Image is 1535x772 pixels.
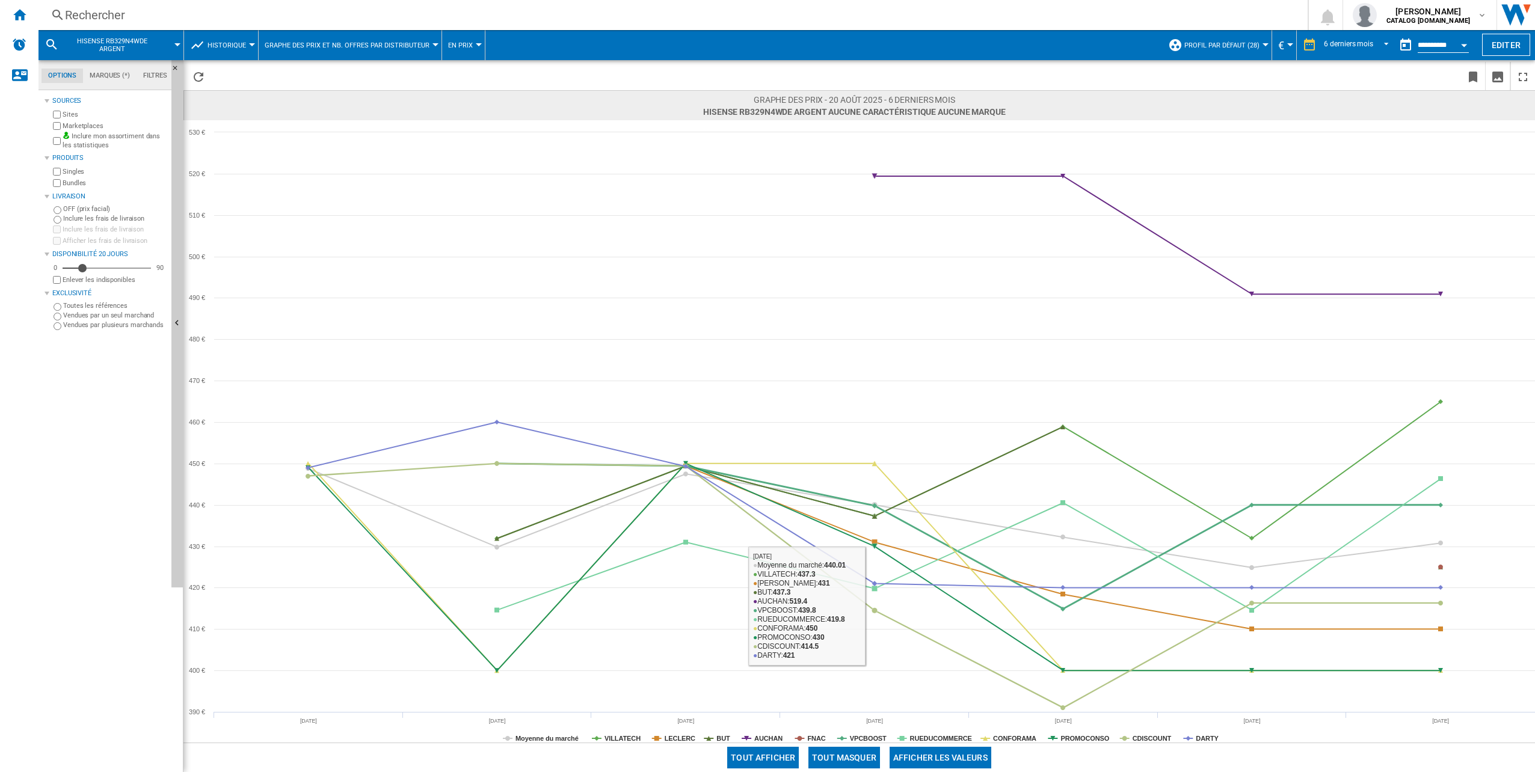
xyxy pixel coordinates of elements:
div: Historique [190,30,252,60]
button: Tout afficher [727,747,799,768]
tspan: 400 € [189,667,205,674]
div: 90 [153,263,167,272]
div: Sources [52,96,167,106]
span: Profil par défaut (28) [1184,41,1260,49]
tspan: [DATE] [1244,718,1261,724]
tspan: RUEDUCOMMERCE [910,735,972,742]
span: Graphe des prix - 20 août 2025 - 6 derniers mois [703,94,1006,106]
div: Profil par défaut (28) [1168,30,1266,60]
label: Toutes les références [63,301,167,310]
button: En prix [448,30,479,60]
tspan: 470 € [189,377,205,384]
tspan: 410 € [189,625,205,633]
span: En prix [448,41,473,49]
tspan: 450 € [189,460,205,467]
input: Afficher les frais de livraison [53,276,61,284]
label: Inclure les frais de livraison [63,214,167,223]
div: 6 derniers mois [1324,40,1373,48]
input: Inclure mon assortiment dans les statistiques [53,133,61,149]
label: Inclure mon assortiment dans les statistiques [63,132,167,150]
tspan: [DATE] [677,718,694,724]
label: Vendues par un seul marchand [63,311,167,320]
tspan: BUT [716,735,730,742]
tspan: [DATE] [866,718,883,724]
button: Profil par défaut (28) [1184,30,1266,60]
label: OFF (prix facial) [63,204,167,213]
div: Exclusivité [52,289,167,298]
tspan: 430 € [189,543,205,550]
button: Recharger [186,62,211,90]
button: HISENSE RB329N4WDE ARGENT [64,30,173,60]
label: Marketplaces [63,121,167,130]
tspan: DARTY [1196,735,1219,742]
md-tab-item: Filtres [137,69,174,83]
div: Livraison [52,192,167,201]
button: Graphe des prix et nb. offres par distributeur [265,30,435,60]
tspan: FNAC [807,735,825,742]
button: Créer un favoris [1461,62,1485,90]
input: Sites [53,111,61,118]
label: Bundles [63,179,167,188]
button: Plein écran [1511,62,1535,90]
input: Inclure les frais de livraison [54,216,61,224]
tspan: VILLATECH [604,735,641,742]
button: Masquer [171,60,186,82]
button: Editer [1482,34,1530,56]
button: Open calendar [1453,32,1475,54]
tspan: 420 € [189,584,205,591]
md-tab-item: Options [42,69,83,83]
tspan: PROMOCONSO [1060,735,1109,742]
span: HISENSE RB329N4WDE ARGENT Aucune caractéristique Aucune marque [703,106,1006,118]
input: Bundles [53,179,61,187]
input: Singles [53,168,61,176]
tspan: [DATE] [300,718,317,724]
div: Disponibilité 20 Jours [52,250,167,259]
md-tab-item: Marques (*) [83,69,137,83]
tspan: CONFORAMA [993,735,1036,742]
md-select: REPORTS.WIZARD.STEPS.REPORT.STEPS.REPORT_OPTIONS.PERIOD: 6 derniers mois [1323,35,1394,55]
tspan: CDISCOUNT [1133,735,1172,742]
span: [PERSON_NAME] [1386,5,1470,17]
tspan: LECLERC [665,735,695,742]
tspan: [DATE] [1055,718,1072,724]
input: Vendues par plusieurs marchands [54,322,61,330]
input: Toutes les références [54,303,61,311]
input: Inclure les frais de livraison [53,225,61,233]
button: € [1278,30,1290,60]
div: Produits [52,153,167,163]
label: Enlever les indisponibles [63,275,167,284]
label: Sites [63,110,167,119]
tspan: 490 € [189,294,205,301]
label: Singles [63,167,167,176]
label: Inclure les frais de livraison [63,225,167,234]
span: HISENSE RB329N4WDE ARGENT [64,37,161,53]
span: Historique [208,41,246,49]
input: Marketplaces [53,122,61,130]
input: Afficher les frais de livraison [53,237,61,245]
span: Graphe des prix et nb. offres par distributeur [265,41,429,49]
button: Masquer [171,60,183,587]
button: Afficher les valeurs [890,747,991,768]
md-menu: Currency [1272,30,1297,60]
div: HISENSE RB329N4WDE ARGENT [45,30,177,60]
tspan: 460 € [189,418,205,426]
tspan: [DATE] [1432,718,1449,724]
button: Historique [208,30,252,60]
tspan: 530 € [189,129,205,136]
tspan: 520 € [189,170,205,177]
div: 0 [51,263,60,272]
button: md-calendar [1394,33,1418,57]
button: Télécharger en image [1486,62,1510,90]
img: mysite-bg-18x18.png [63,132,70,139]
tspan: Moyenne du marché [515,735,579,742]
img: profile.jpg [1353,3,1377,27]
span: € [1278,39,1284,52]
tspan: 510 € [189,212,205,219]
button: Tout masquer [808,747,880,768]
b: CATALOG [DOMAIN_NAME] [1386,17,1470,25]
tspan: VPCBOOST [850,735,887,742]
label: Afficher les frais de livraison [63,236,167,245]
